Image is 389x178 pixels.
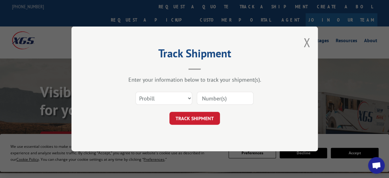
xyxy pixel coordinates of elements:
div: Enter your information below to track your shipment(s). [102,76,287,83]
input: Number(s) [197,92,253,105]
div: Open chat [368,157,385,174]
button: Close modal [303,34,310,51]
button: TRACK SHIPMENT [169,112,220,125]
h2: Track Shipment [102,49,287,61]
